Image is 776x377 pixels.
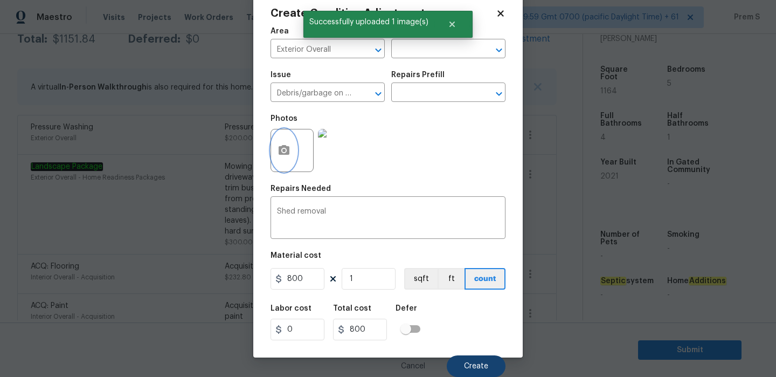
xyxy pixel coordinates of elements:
h5: Issue [271,71,291,79]
textarea: Shed removal [277,208,499,230]
h5: Defer [396,305,417,312]
button: count [465,268,505,290]
button: ft [438,268,465,290]
button: Close [434,13,470,35]
button: sqft [404,268,438,290]
button: Create [447,355,505,377]
h2: Create Condition Adjustment [271,8,496,19]
span: Cancel [401,362,425,371]
button: Open [491,43,507,58]
h5: Material cost [271,252,321,259]
h5: Area [271,28,289,35]
button: Open [371,86,386,101]
span: Successfully uploaded 1 image(s) [303,11,434,33]
h5: Photos [271,115,297,122]
button: Open [371,43,386,58]
h5: Repairs Prefill [391,71,445,79]
span: Create [464,362,488,371]
h5: Labor cost [271,305,311,312]
button: Open [491,86,507,101]
button: Cancel [384,355,442,377]
h5: Repairs Needed [271,185,331,193]
h5: Total cost [333,305,371,312]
